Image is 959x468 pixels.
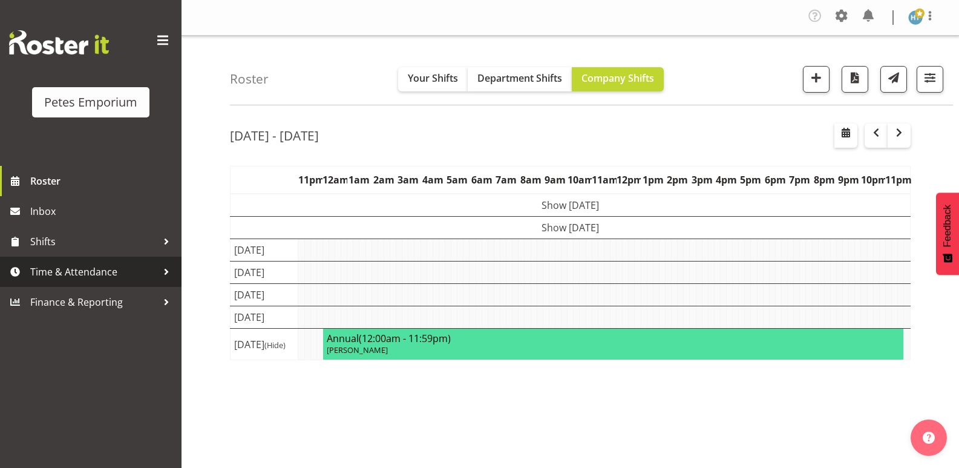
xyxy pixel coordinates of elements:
th: 5am [445,166,470,194]
th: 4am [421,166,445,194]
th: 11am [592,166,616,194]
button: Send a list of all shifts for the selected filtered period to all rostered employees. [880,66,907,93]
td: [DATE] [231,329,298,360]
th: 12pm [617,166,641,194]
th: 6am [470,166,494,194]
span: (12:00am - 11:59pm) [359,332,451,345]
div: Petes Emporium [44,93,137,111]
span: Time & Attendance [30,263,157,281]
th: 3pm [690,166,714,194]
td: [DATE] [231,239,298,262]
th: 10pm [861,166,885,194]
span: Your Shifts [408,71,458,85]
th: 9am [543,166,567,194]
td: Show [DATE] [231,194,911,217]
th: 7am [494,166,518,194]
span: Finance & Reporting [30,293,157,311]
th: 11pm [885,166,910,194]
th: 8pm [812,166,836,194]
th: 3am [396,166,421,194]
th: 1am [347,166,371,194]
h4: Roster [230,72,269,86]
img: help-xxl-2.png [923,432,935,444]
img: helena-tomlin701.jpg [908,10,923,25]
th: 8am [519,166,543,194]
span: Shifts [30,232,157,251]
span: [PERSON_NAME] [327,344,388,355]
span: Feedback [942,205,953,247]
th: 4pm [714,166,738,194]
button: Your Shifts [398,67,468,91]
th: 10am [568,166,592,194]
td: [DATE] [231,262,298,284]
button: Download a PDF of the roster according to the set date range. [842,66,868,93]
span: Company Shifts [581,71,654,85]
img: Rosterit website logo [9,30,109,54]
button: Filter Shifts [917,66,943,93]
th: 6pm [763,166,787,194]
span: Roster [30,172,175,190]
th: 7pm [788,166,812,194]
span: Department Shifts [477,71,562,85]
button: Company Shifts [572,67,664,91]
th: 1pm [641,166,665,194]
button: Department Shifts [468,67,572,91]
td: [DATE] [231,306,298,329]
h4: Annual [327,332,900,344]
th: 2am [371,166,396,194]
td: Show [DATE] [231,217,911,239]
button: Feedback - Show survey [936,193,959,275]
h2: [DATE] - [DATE] [230,128,319,143]
td: [DATE] [231,284,298,306]
button: Select a specific date within the roster. [834,124,857,148]
span: (Hide) [264,340,286,351]
span: Inbox [30,202,175,220]
th: 12am [322,166,347,194]
th: 5pm [739,166,763,194]
th: 2pm [665,166,689,194]
th: 9pm [837,166,861,194]
button: Add a new shift [803,66,830,93]
th: 11pm [298,166,322,194]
